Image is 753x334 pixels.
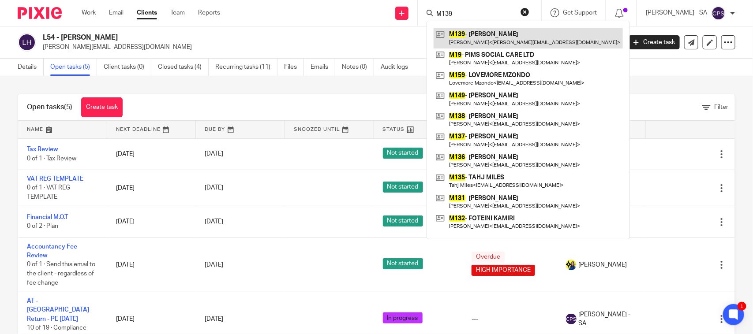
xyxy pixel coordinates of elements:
[383,312,423,323] span: In progress
[205,262,223,268] span: [DATE]
[137,8,157,17] a: Clients
[18,33,36,52] img: svg%3E
[383,258,423,269] span: Not started
[27,185,70,200] span: 0 of 1 · VAT REG TEMPLATE
[107,170,196,206] td: [DATE]
[107,138,196,170] td: [DATE]
[27,262,95,286] span: 0 of 1 · Send this email to the client - regardless of fee change
[579,310,637,328] span: [PERSON_NAME] - SA
[107,206,196,238] td: [DATE]
[27,223,58,230] span: 0 of 2 · Plan
[215,59,277,76] a: Recurring tasks (11)
[43,43,615,52] p: [PERSON_NAME][EMAIL_ADDRESS][DOMAIN_NAME]
[646,8,707,17] p: [PERSON_NAME] - SA
[566,314,577,324] img: svg%3E
[170,8,185,17] a: Team
[714,104,728,110] span: Filter
[50,59,97,76] a: Open tasks (5)
[27,146,58,152] a: Tax Review
[109,8,124,17] a: Email
[284,59,304,76] a: Files
[629,35,680,49] a: Create task
[205,316,223,322] span: [DATE]
[158,59,209,76] a: Closed tasks (4)
[521,7,529,16] button: Clear
[383,148,423,159] span: Not started
[435,11,515,19] input: Search
[383,182,423,193] span: Not started
[18,59,44,76] a: Details
[712,6,726,20] img: svg%3E
[579,260,627,269] span: [PERSON_NAME]
[64,104,72,111] span: (5)
[27,214,68,220] a: Financial M.O.T
[198,8,220,17] a: Reports
[383,127,405,132] span: Status
[27,244,77,259] a: Accountancy Fee Review
[205,151,223,157] span: [DATE]
[472,252,505,263] span: Overdue
[27,298,89,322] a: AT - [GEOGRAPHIC_DATA] Return - PE [DATE]
[27,156,76,162] span: 0 of 1 · Tax Review
[472,315,548,323] div: ---
[81,97,123,117] a: Create task
[82,8,96,17] a: Work
[104,59,151,76] a: Client tasks (0)
[563,10,597,16] span: Get Support
[27,176,83,182] a: VAT REG TEMPLATE
[738,302,746,311] div: 1
[342,59,374,76] a: Notes (0)
[205,185,223,191] span: [DATE]
[472,265,535,276] span: HIGH IMPORTANCE
[43,33,501,42] h2: L54 - [PERSON_NAME]
[383,215,423,226] span: Not started
[381,59,415,76] a: Audit logs
[18,7,62,19] img: Pixie
[311,59,335,76] a: Emails
[107,238,196,292] td: [DATE]
[294,127,340,132] span: Snoozed Until
[566,260,577,270] img: Bobo-Starbridge%201.jpg
[27,103,72,112] h1: Open tasks
[205,219,223,225] span: [DATE]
